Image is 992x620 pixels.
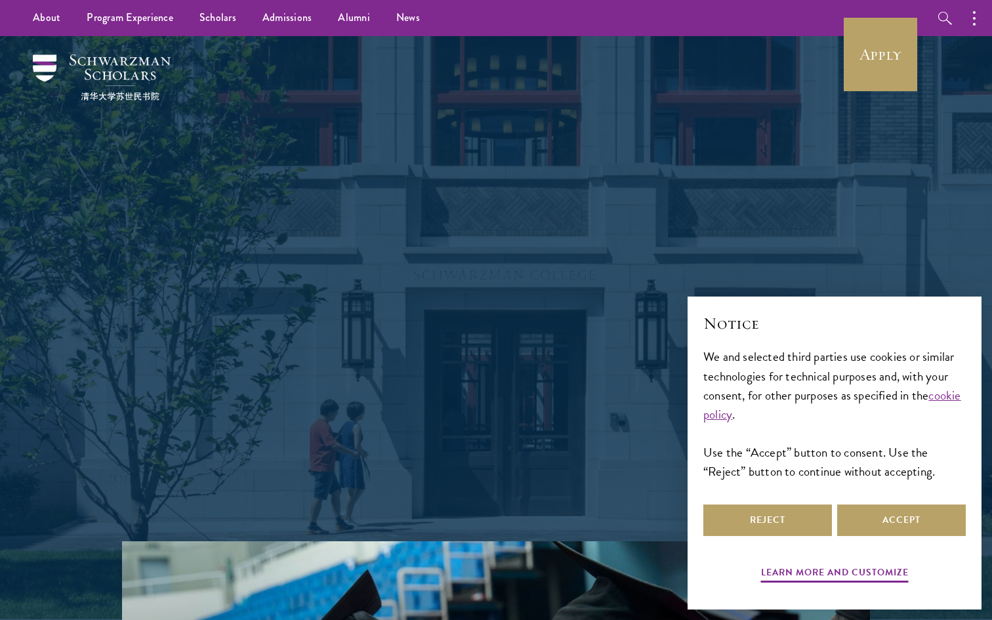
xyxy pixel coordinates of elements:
[837,505,966,536] button: Accept
[761,564,909,585] button: Learn more and customize
[703,347,966,480] div: We and selected third parties use cookies or similar technologies for technical purposes and, wit...
[33,54,171,100] img: Schwarzman Scholars
[703,312,966,335] h2: Notice
[844,18,917,91] a: Apply
[703,505,832,536] button: Reject
[703,386,961,424] a: cookie policy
